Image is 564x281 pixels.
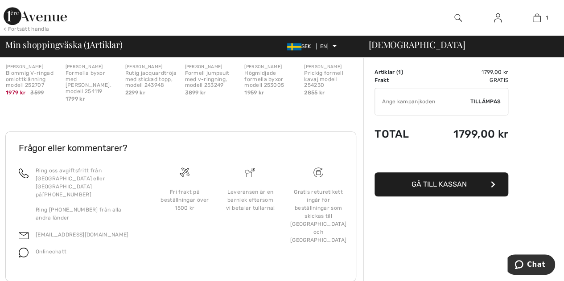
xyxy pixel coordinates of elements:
[6,64,43,69] font: [PERSON_NAME]
[287,43,301,50] img: Svenska Frona
[4,26,49,32] font: < Fortsätt handla
[494,12,502,23] img: Min information
[482,69,508,75] font: 1799,00 kr
[401,69,403,75] font: )
[412,180,467,188] font: Gå till kassan
[244,70,284,89] font: Högmidjade formella byxor modell 253005
[490,77,508,83] font: Gratis
[66,64,103,69] font: [PERSON_NAME]
[244,90,264,96] font: 1959 kr
[226,189,275,211] font: Leveransen är en barnlek eftersom vi betalar tullarna!
[30,90,44,96] font: 3599
[369,38,465,50] font: [DEMOGRAPHIC_DATA]
[125,64,163,69] font: [PERSON_NAME]
[180,167,189,177] img: Fri frakt på beställningar över 1500 kr
[545,15,548,21] font: 1
[161,189,209,211] font: Fri frakt på beställningar över 1500 kr
[375,172,508,196] button: Gå till kassan
[375,128,409,140] font: Total
[19,168,29,178] img: samtal
[6,90,25,96] font: 1979 kr
[453,128,508,140] font: 1799,00 kr
[66,70,111,94] font: Formella byxor med [PERSON_NAME], modell 254119
[185,64,222,69] font: [PERSON_NAME]
[518,12,556,23] a: 1
[42,191,91,198] font: [PHONE_NUMBER]
[320,43,327,49] font: EN
[36,207,122,221] font: Ring [PHONE_NUMBER] från alla andra länder
[5,38,86,50] font: Min shoppingväska (
[19,143,128,153] font: Frågor eller kommentarer?
[470,98,501,105] font: Tillämpas
[19,248,29,257] img: chatt
[90,38,123,50] font: Artiklar)
[290,189,346,243] font: Gratis returetikett ingår för beställningar som skickas till [GEOGRAPHIC_DATA] och [GEOGRAPHIC_DATA]
[244,64,282,69] font: [PERSON_NAME]
[375,149,508,169] iframe: PayPal
[185,90,206,96] font: 3899 kr
[245,167,255,177] img: Leveransen är en barnlek eftersom vi betalar tullarna!
[4,7,67,25] img: 1ère Avenue
[19,231,29,240] img: e-post
[36,248,66,255] font: Onlinechatt
[304,64,342,69] font: [PERSON_NAME]
[454,12,462,23] img: sök på webbplatsen
[86,36,90,51] font: 1
[304,70,343,89] font: Prickig formell kavaj modell 254230
[304,90,325,96] font: 2855 kr
[375,69,398,75] font: Artiklar (
[36,232,128,238] a: [EMAIL_ADDRESS][DOMAIN_NAME]
[375,88,470,115] input: Kampanjkod
[301,43,311,49] font: SEK
[125,70,177,89] font: Rutig jacquardtröja med stickad topp, modell 243948
[507,254,555,277] iframe: Öppnar en widget där du kan hitta mer information
[125,90,145,96] font: 2299 kr
[313,167,323,177] img: Fri frakt på beställningar över 1500 kr
[66,96,85,102] font: 1799 kr
[533,12,541,23] img: Min väska
[375,77,389,83] font: Frakt
[36,167,105,198] font: Ring oss avgiftsfritt från [GEOGRAPHIC_DATA] eller [GEOGRAPHIC_DATA] på
[398,69,401,75] font: 1
[487,12,509,24] a: Logga in
[6,70,54,89] font: Blommig V-ringad omlottklänning modell 252707
[185,70,229,89] font: Formell jumpsuit med v-ringning, modell 253249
